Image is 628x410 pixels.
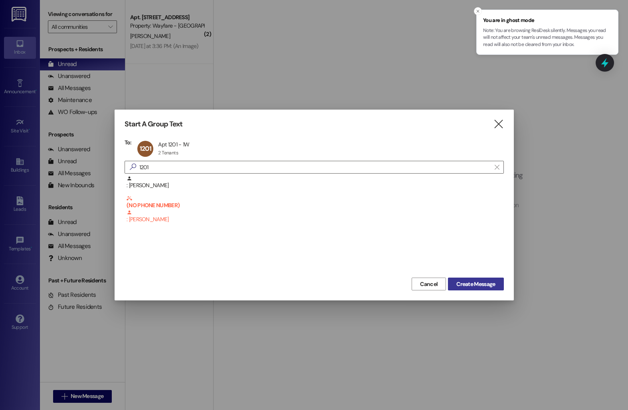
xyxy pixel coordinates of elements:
[483,16,612,24] span: You are in ghost mode
[420,280,438,288] span: Cancel
[127,163,139,171] i: 
[125,196,504,216] div: (NO PHONE NUMBER) : [PERSON_NAME]
[125,120,183,129] h3: Start A Group Text
[139,162,491,173] input: Search for any contact or apartment
[158,141,189,148] div: Apt 1201 - 1W
[448,278,503,290] button: Create Message
[127,196,504,224] div: : [PERSON_NAME]
[474,7,482,15] button: Close toast
[127,196,504,209] b: (NO PHONE NUMBER)
[483,27,612,48] p: Note: You are browsing ResiDesk silently. Messages you read will not affect your team's unread me...
[125,139,132,146] h3: To:
[125,176,504,196] div: : [PERSON_NAME]
[412,278,446,290] button: Cancel
[495,164,499,170] i: 
[140,144,151,153] span: 1201
[456,280,495,288] span: Create Message
[491,161,503,173] button: Clear text
[493,120,504,128] i: 
[127,176,504,190] div: : [PERSON_NAME]
[158,150,178,156] div: 2 Tenants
